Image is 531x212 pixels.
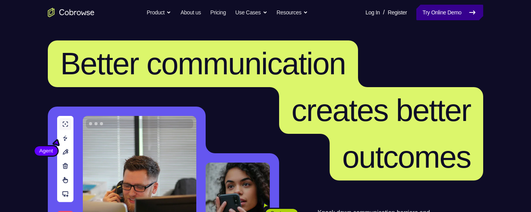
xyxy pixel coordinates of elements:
[388,5,407,20] a: Register
[416,5,483,20] a: Try Online Demo
[60,46,346,81] span: Better communication
[210,5,226,20] a: Pricing
[235,5,267,20] button: Use Cases
[48,8,94,17] a: Go to the home page
[383,8,384,17] span: /
[365,5,380,20] a: Log In
[277,5,308,20] button: Resources
[147,5,171,20] button: Product
[180,5,201,20] a: About us
[292,93,471,128] span: creates better
[342,140,471,174] span: outcomes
